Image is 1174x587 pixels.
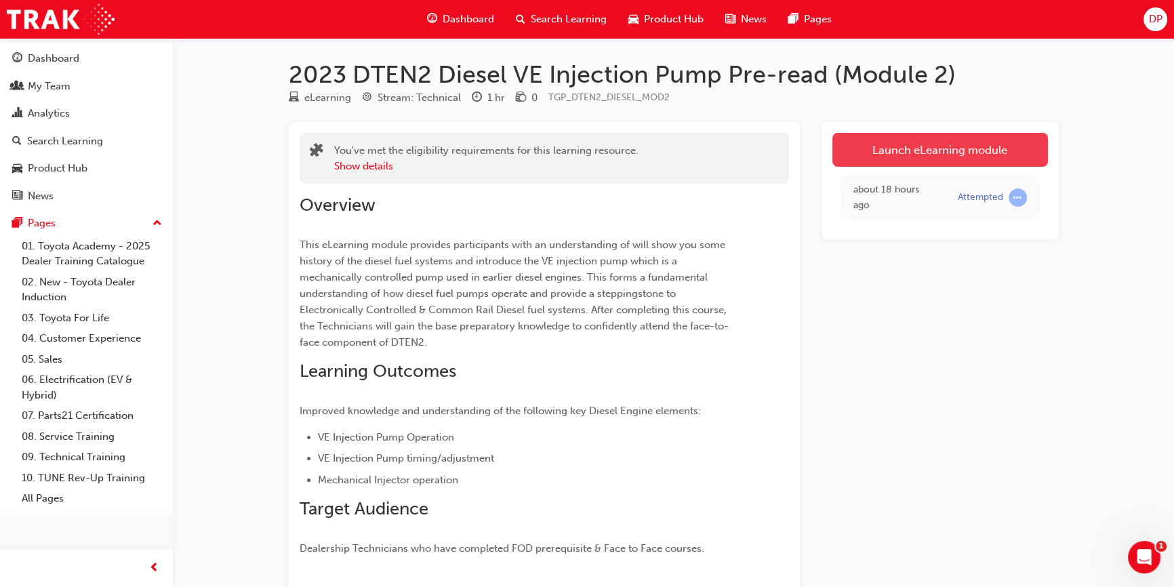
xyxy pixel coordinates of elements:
div: Wed Aug 27 2025 14:35:55 GMT+1000 (Australian Eastern Standard Time) [853,182,937,213]
span: target-icon [362,92,372,104]
span: 1 [1156,541,1167,552]
span: Dashboard [443,12,494,27]
div: Product Hub [28,161,87,176]
div: Dashboard [28,51,79,66]
span: DP [1148,12,1162,27]
span: VE Injection Pump timing/adjustment [318,452,494,464]
span: pages-icon [788,11,798,28]
a: News [5,184,167,209]
span: Learning resource code [548,92,670,103]
button: Pages [5,211,167,236]
span: Overview [300,195,376,216]
div: My Team [28,79,70,94]
div: Type [289,89,351,106]
span: car-icon [628,11,639,28]
div: Duration [472,89,505,106]
span: guage-icon [427,11,437,28]
span: pages-icon [12,218,22,230]
img: Trak [7,4,115,35]
div: Pages [28,216,56,231]
a: Dashboard [5,46,167,71]
span: search-icon [12,136,22,148]
h1: 2023 DTEN2 Diesel VE Injection Pump Pre-read (Module 2) [289,60,1059,89]
span: search-icon [516,11,525,28]
span: news-icon [725,11,735,28]
span: Mechanical Injector operation [318,474,458,486]
button: Show details [334,159,393,174]
div: Price [516,89,538,106]
span: Search Learning [531,12,607,27]
a: 07. Parts21 Certification [16,405,167,426]
span: people-icon [12,81,22,93]
button: DashboardMy TeamAnalyticsSearch LearningProduct HubNews [5,43,167,211]
div: 1 hr [487,90,505,106]
span: Product Hub [644,12,704,27]
span: This eLearning module provides participants with an understanding of will show you some history o... [300,239,729,348]
div: Analytics [28,106,70,121]
span: Target Audience [300,498,428,519]
a: My Team [5,74,167,99]
a: 05. Sales [16,349,167,370]
span: money-icon [516,92,526,104]
span: VE Injection Pump Operation [318,431,454,443]
span: prev-icon [149,560,159,577]
a: 03. Toyota For Life [16,308,167,329]
span: News [741,12,767,27]
a: All Pages [16,488,167,509]
div: Stream: Technical [378,90,461,106]
a: Search Learning [5,129,167,154]
a: news-iconNews [714,5,777,33]
span: news-icon [12,190,22,203]
div: Stream [362,89,461,106]
span: learningResourceType_ELEARNING-icon [289,92,299,104]
span: Learning Outcomes [300,361,456,382]
a: search-iconSearch Learning [505,5,618,33]
a: Product Hub [5,156,167,181]
div: eLearning [304,90,351,106]
a: 01. Toyota Academy - 2025 Dealer Training Catalogue [16,236,167,272]
div: You've met the eligibility requirements for this learning resource. [334,143,639,174]
a: 09. Technical Training [16,447,167,468]
div: Attempted [958,191,1003,204]
span: Pages [804,12,832,27]
div: Search Learning [27,134,103,149]
span: Dealership Technicians who have completed FOD prerequisite & Face to Face courses. [300,542,704,554]
span: car-icon [12,163,22,175]
a: car-iconProduct Hub [618,5,714,33]
div: News [28,188,54,204]
span: guage-icon [12,53,22,65]
a: Analytics [5,101,167,126]
div: 0 [531,90,538,106]
a: guage-iconDashboard [416,5,505,33]
span: clock-icon [472,92,482,104]
a: 08. Service Training [16,426,167,447]
span: Improved knowledge and understanding of the following key Diesel Engine elements: [300,405,701,417]
a: 06. Electrification (EV & Hybrid) [16,369,167,405]
a: Launch eLearning module [832,133,1048,167]
span: puzzle-icon [310,144,323,160]
a: pages-iconPages [777,5,843,33]
span: learningRecordVerb_ATTEMPT-icon [1009,188,1027,207]
button: DP [1143,7,1167,31]
a: 02. New - Toyota Dealer Induction [16,272,167,308]
a: 10. TUNE Rev-Up Training [16,468,167,489]
span: chart-icon [12,108,22,120]
iframe: Intercom live chat [1128,541,1160,573]
a: 04. Customer Experience [16,328,167,349]
span: up-icon [153,215,162,232]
